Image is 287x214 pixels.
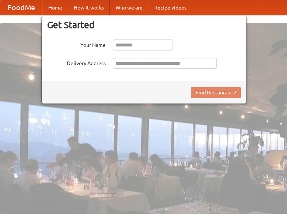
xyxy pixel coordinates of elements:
[148,0,192,15] a: Recipe videos
[47,19,241,30] h3: Get Started
[47,58,106,67] label: Delivery Address
[42,0,68,15] a: Home
[110,0,148,15] a: Who we are
[47,40,106,49] label: Your Name
[68,0,110,15] a: How it works
[0,0,42,15] a: FoodMe
[191,87,241,98] button: Find Restaurants!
